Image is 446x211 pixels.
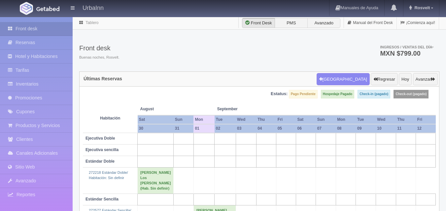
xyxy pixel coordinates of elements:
th: 03 [236,124,256,133]
th: Sun [174,115,194,124]
th: Tue [215,115,236,124]
strong: Habitación [100,116,120,120]
td: [PERSON_NAME] Los [PERSON_NAME] (Hab. Sin definir) [138,168,174,194]
th: 01 [193,124,214,133]
th: 07 [316,124,336,133]
h3: MXN $799.00 [380,50,433,57]
span: August [140,106,191,112]
span: Ingresos / Ventas del día [380,45,433,49]
th: 08 [336,124,356,133]
th: 11 [396,124,416,133]
span: Rosvelt [413,5,430,10]
a: Tablero [86,20,98,25]
th: 06 [296,124,316,133]
img: Getabed [20,2,33,15]
th: Wed [376,115,396,124]
label: Avanzado [307,18,340,28]
th: Sat [296,115,316,124]
th: Fri [416,115,436,124]
button: [GEOGRAPHIC_DATA] [317,73,370,86]
th: 05 [276,124,296,133]
button: Avanzar [413,73,438,86]
b: Estándar Doble [86,159,115,164]
h4: Últimas Reservas [84,76,122,81]
th: Wed [236,115,256,124]
th: 12 [416,124,436,133]
label: Check-in (pagado) [358,90,390,98]
th: Thu [256,115,276,124]
h4: UrbaInn [83,3,104,12]
h3: Front desk [79,44,120,52]
b: Ejecutiva Doble [86,136,115,141]
th: Tue [356,115,376,124]
th: 31 [174,124,194,133]
label: Front Desk [242,18,275,28]
th: 09 [356,124,376,133]
th: Fri [276,115,296,124]
label: Estatus: [271,91,288,97]
th: Mon [336,115,356,124]
th: 30 [138,124,174,133]
b: Ejecutiva sencilla [86,147,119,152]
img: Getabed [36,6,59,11]
a: 272218 Estándar Doble/Habitación: Sin definir [89,171,128,180]
th: Thu [396,115,416,124]
th: 04 [256,124,276,133]
label: PMS [275,18,308,28]
button: Regresar [371,73,397,86]
a: Manual del Front Desk [344,16,396,29]
label: Check-out (pagado) [394,90,429,98]
b: Estándar Sencilla [86,197,119,201]
th: Sat [138,115,174,124]
th: Sun [316,115,336,124]
label: Hospedaje Pagado [321,90,354,98]
a: ¡Comienza aquí! [397,16,439,29]
span: Buenas noches, Rosvelt. [79,55,120,60]
span: September [217,106,254,112]
th: Mon [193,115,214,124]
button: Hoy [399,73,412,86]
th: 02 [215,124,236,133]
th: 10 [376,124,396,133]
label: Pago Pendiente [289,90,318,98]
